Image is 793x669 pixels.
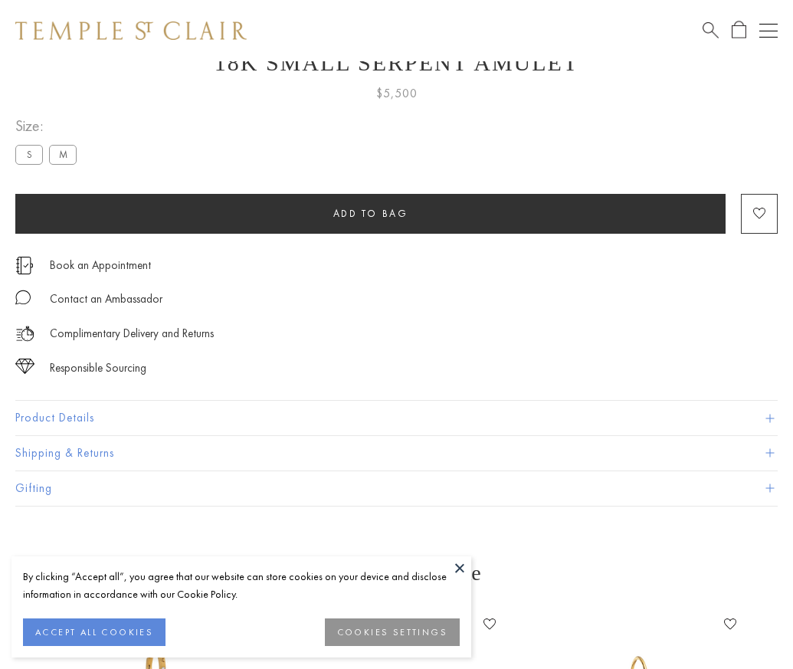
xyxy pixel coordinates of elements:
[50,359,146,378] div: Responsible Sourcing
[15,257,34,274] img: icon_appointment.svg
[23,618,165,646] button: ACCEPT ALL COOKIES
[15,324,34,343] img: icon_delivery.svg
[732,21,746,40] a: Open Shopping Bag
[703,21,719,40] a: Search
[15,113,83,139] span: Size:
[15,436,778,471] button: Shipping & Returns
[15,194,726,234] button: Add to bag
[15,359,34,374] img: icon_sourcing.svg
[333,207,408,220] span: Add to bag
[15,21,247,40] img: Temple St. Clair
[50,257,151,274] a: Book an Appointment
[15,471,778,506] button: Gifting
[23,568,460,603] div: By clicking “Accept all”, you agree that our website can store cookies on your device and disclos...
[15,145,43,164] label: S
[50,290,162,309] div: Contact an Ambassador
[49,145,77,164] label: M
[50,324,214,343] p: Complimentary Delivery and Returns
[759,21,778,40] button: Open navigation
[15,401,778,435] button: Product Details
[376,84,418,103] span: $5,500
[15,290,31,305] img: MessageIcon-01_2.svg
[15,50,778,76] h1: 18K Small Serpent Amulet
[325,618,460,646] button: COOKIES SETTINGS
